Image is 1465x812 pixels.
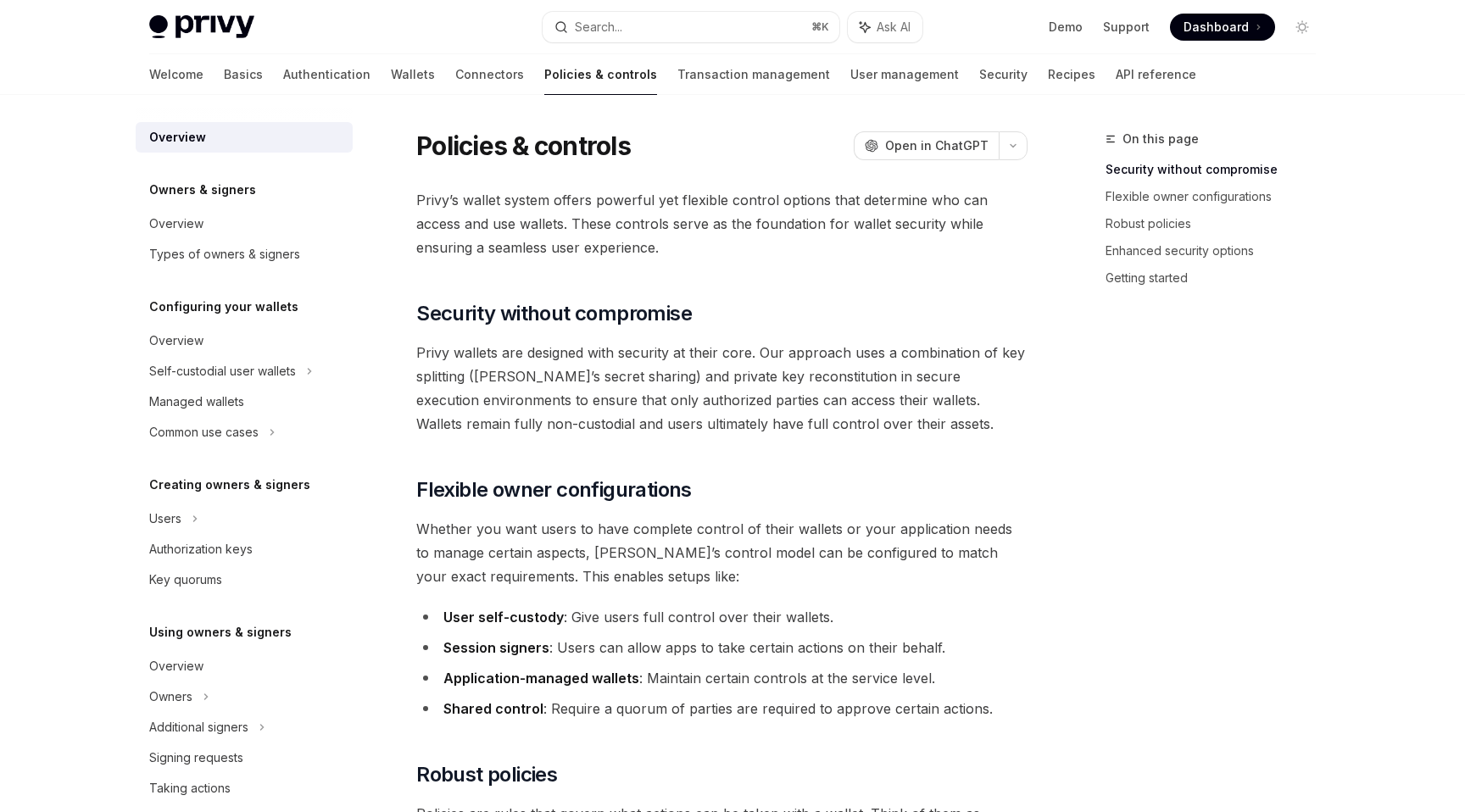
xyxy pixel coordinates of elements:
[1122,129,1199,149] span: On this page
[136,651,353,681] a: Overview
[416,605,1028,629] li: : Give users full control over their wallets.
[149,475,310,495] h5: Creating owners & signers
[1170,14,1275,41] a: Dashboard
[1049,19,1083,36] a: Demo
[416,697,1028,720] li: : Require a quorum of parties are required to approve certain actions.
[136,325,353,356] a: Overview
[443,700,543,717] strong: Shared control
[443,670,639,687] strong: Application-managed wallets
[136,773,353,804] a: Taking actions
[149,778,231,798] div: Taking actions
[149,539,253,559] div: Authorization keys
[1106,264,1329,292] a: Getting started
[149,509,181,529] div: Users
[391,54,435,95] a: Wallets
[1048,54,1095,95] a: Recipes
[416,517,1028,588] span: Whether you want users to have complete control of their wallets or your application needs to man...
[1106,156,1329,183] a: Security without compromise
[149,331,203,351] div: Overview
[455,54,524,95] a: Connectors
[136,122,353,153] a: Overview
[416,300,692,327] span: Security without compromise
[850,54,959,95] a: User management
[136,534,353,565] a: Authorization keys
[149,180,256,200] h5: Owners & signers
[136,239,353,270] a: Types of owners & signers
[416,341,1028,436] span: Privy wallets are designed with security at their core. Our approach uses a combination of key sp...
[416,476,692,503] span: Flexible owner configurations
[149,422,259,442] div: Common use cases
[416,761,557,788] span: Robust policies
[877,19,911,36] span: Ask AI
[1116,54,1196,95] a: API reference
[136,209,353,239] a: Overview
[811,20,829,34] span: ⌘ K
[443,609,564,626] strong: User self-custody
[149,15,254,39] img: light logo
[575,17,622,37] div: Search...
[149,214,203,234] div: Overview
[1106,183,1329,210] a: Flexible owner configurations
[1289,14,1316,41] button: Toggle dark mode
[416,131,631,161] h1: Policies & controls
[149,54,203,95] a: Welcome
[885,137,989,154] span: Open in ChatGPT
[149,392,244,412] div: Managed wallets
[149,244,300,264] div: Types of owners & signers
[1184,19,1249,36] span: Dashboard
[1106,210,1329,237] a: Robust policies
[149,127,206,147] div: Overview
[149,717,248,737] div: Additional signers
[854,131,999,160] button: Open in ChatGPT
[149,622,292,642] h5: Using owners & signers
[136,565,353,595] a: Key quorums
[416,636,1028,659] li: : Users can allow apps to take certain actions on their behalf.
[416,188,1028,259] span: Privy’s wallet system offers powerful yet flexible control options that determine who can access ...
[848,12,922,42] button: Ask AI
[1106,237,1329,264] a: Enhanced security options
[544,54,657,95] a: Policies & controls
[1103,19,1150,36] a: Support
[136,742,353,773] a: Signing requests
[149,687,192,707] div: Owners
[979,54,1028,95] a: Security
[443,639,549,656] strong: Session signers
[149,656,203,676] div: Overview
[149,361,296,381] div: Self-custodial user wallets
[283,54,370,95] a: Authentication
[149,570,222,590] div: Key quorums
[543,12,839,42] button: Search...⌘K
[677,54,830,95] a: Transaction management
[224,54,263,95] a: Basics
[136,387,353,417] a: Managed wallets
[416,666,1028,690] li: : Maintain certain controls at the service level.
[149,297,298,317] h5: Configuring your wallets
[149,748,243,768] div: Signing requests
